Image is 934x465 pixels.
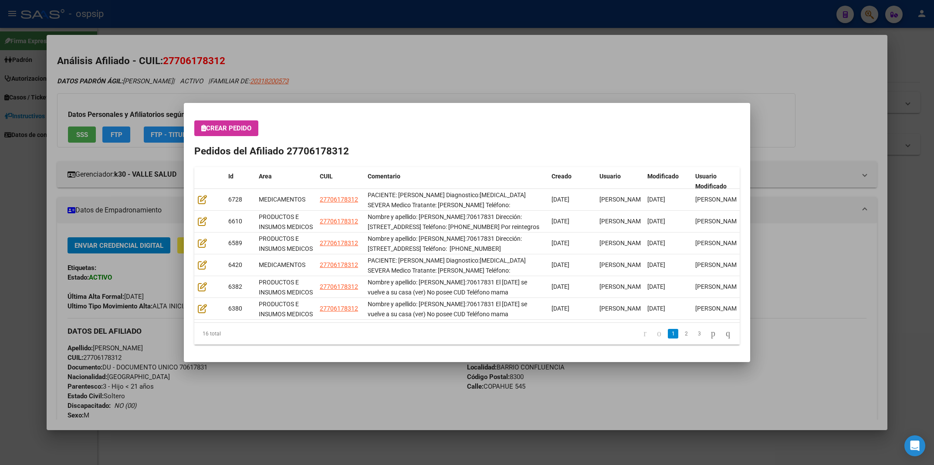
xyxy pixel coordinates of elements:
[228,173,233,180] span: Id
[644,167,692,196] datatable-header-cell: Modificado
[695,283,742,290] span: [PERSON_NAME]
[368,235,522,252] span: Nombre y apellido: Villena Mateo Dni:70617831 Dirección: Barrio Belgrano calle Copahue 545 Neuqué...
[599,218,646,225] span: [PERSON_NAME]
[640,329,650,338] a: go to first page
[259,196,305,203] span: MEDICAMENTOS
[695,173,727,190] span: Usuario Modificado
[707,329,719,338] a: go to next page
[320,196,358,203] span: 27706178312
[647,196,665,203] span: [DATE]
[653,329,665,338] a: go to previous page
[320,305,358,312] span: 27706178312
[368,279,527,306] span: Nombre y apellido: Villena Mateo Dni:70617831 El viernes se vuelve a su casa (ver) No posee CUD T...
[680,326,693,341] li: page 2
[228,218,242,225] span: 6610
[599,305,646,312] span: [PERSON_NAME]
[225,167,255,196] datatable-header-cell: Id
[599,173,621,180] span: Usuario
[599,239,646,246] span: [PERSON_NAME]
[694,329,704,338] a: 3
[695,305,742,312] span: [PERSON_NAME]
[722,329,734,338] a: go to last page
[320,218,358,225] span: 27706178312
[364,167,548,196] datatable-header-cell: Comentario
[228,261,242,268] span: 6420
[647,283,665,290] span: [DATE]
[692,167,740,196] datatable-header-cell: Usuario Modificado
[647,173,679,180] span: Modificado
[259,301,313,318] span: PRODUCTOS E INSUMOS MEDICOS
[596,167,644,196] datatable-header-cell: Usuario
[552,173,572,180] span: Creado
[693,326,706,341] li: page 3
[368,301,527,328] span: Nombre y apellido: Villena Mateo Dni:70617831 El viernes se vuelve a su casa (ver) No posee CUD T...
[552,305,569,312] span: [DATE]
[316,167,364,196] datatable-header-cell: CUIL
[320,283,358,290] span: 27706178312
[194,323,302,345] div: 16 total
[647,261,665,268] span: [DATE]
[695,196,742,203] span: [PERSON_NAME]
[228,196,242,203] span: 6728
[259,235,313,252] span: PRODUCTOS E INSUMOS MEDICOS
[320,239,358,246] span: 27706178312
[368,257,531,314] span: PACIENTE: VILLENA MATEO Diagnostico:HIPERAMONEMIA SEVERA Medico Tratante: ALLEGRINI Teléfono: 299...
[599,283,646,290] span: [PERSON_NAME]
[228,283,242,290] span: 6382
[194,144,740,159] h2: Pedidos del Afiliado 27706178312
[647,305,665,312] span: [DATE]
[552,196,569,203] span: [DATE]
[259,173,272,180] span: Area
[552,239,569,246] span: [DATE]
[368,173,400,180] span: Comentario
[599,261,646,268] span: [PERSON_NAME]
[548,167,596,196] datatable-header-cell: Creado
[695,239,742,246] span: [PERSON_NAME]
[201,124,251,132] span: Crear Pedido
[647,239,665,246] span: [DATE]
[228,305,242,312] span: 6380
[552,218,569,225] span: [DATE]
[228,239,242,246] span: 6589
[255,167,316,196] datatable-header-cell: Area
[368,191,536,248] span: PACIENTE: VILLENA MATEO Diagnostico:HIPERAMONEMIA SEVERA Medico Tratante: ALLEGRINI Teléfono: 299...
[647,218,665,225] span: [DATE]
[667,326,680,341] li: page 1
[259,261,305,268] span: MEDICAMENTOS
[695,261,742,268] span: [PERSON_NAME]
[599,196,646,203] span: [PERSON_NAME]
[259,279,313,296] span: PRODUCTOS E INSUMOS MEDICOS
[320,173,333,180] span: CUIL
[320,261,358,268] span: 27706178312
[668,329,678,338] a: 1
[552,283,569,290] span: [DATE]
[681,329,691,338] a: 2
[695,218,742,225] span: [PERSON_NAME]
[194,120,258,136] button: Crear Pedido
[552,261,569,268] span: [DATE]
[368,213,539,230] span: Nombre y apellido: Villena Mateo Dni:70617831 Dirección: Barrio Belgrano calle Copahue 545 Neuqué...
[259,213,313,230] span: PRODUCTOS E INSUMOS MEDICOS
[904,435,925,456] div: Open Intercom Messenger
